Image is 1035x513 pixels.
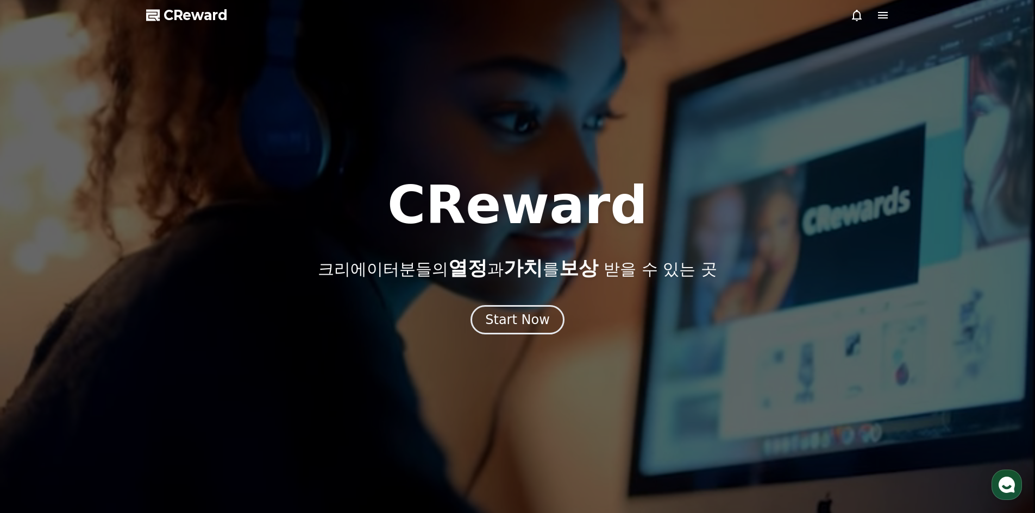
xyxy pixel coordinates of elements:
[34,360,41,369] span: 홈
[140,344,209,371] a: 설정
[164,7,228,24] span: CReward
[168,360,181,369] span: 설정
[559,257,598,279] span: 보상
[471,305,564,334] button: Start Now
[471,316,564,326] a: Start Now
[485,311,550,328] div: Start Now
[99,361,112,370] span: 대화
[3,344,72,371] a: 홈
[146,7,228,24] a: CReward
[387,179,648,231] h1: CReward
[72,344,140,371] a: 대화
[504,257,543,279] span: 가치
[318,257,717,279] p: 크리에이터분들의 과 를 받을 수 있는 곳
[448,257,487,279] span: 열정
